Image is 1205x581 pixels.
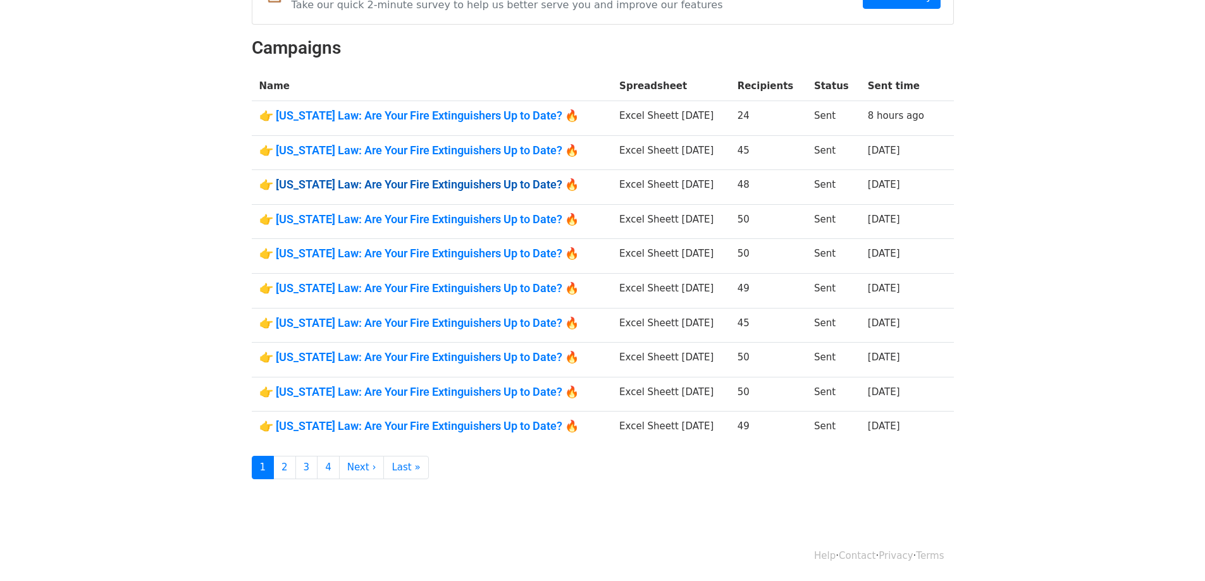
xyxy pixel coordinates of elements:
a: Last » [383,456,428,479]
td: Sent [806,377,860,412]
td: Excel Sheett [DATE] [612,204,730,239]
td: Excel Sheett [DATE] [612,377,730,412]
td: Excel Sheett [DATE] [612,135,730,170]
td: 45 [730,135,806,170]
a: [DATE] [868,317,900,329]
a: 👉 [US_STATE] Law: Are Your Fire Extinguishers Up to Date? 🔥 [259,212,605,226]
iframe: Chat Widget [1142,520,1205,581]
td: Sent [806,135,860,170]
a: 👉 [US_STATE] Law: Are Your Fire Extinguishers Up to Date? 🔥 [259,350,605,364]
td: 24 [730,101,806,136]
a: 1 [252,456,275,479]
a: [DATE] [868,420,900,432]
th: Status [806,71,860,101]
td: 48 [730,170,806,205]
a: Contact [839,550,875,561]
a: 👉 [US_STATE] Law: Are Your Fire Extinguishers Up to Date? 🔥 [259,281,605,295]
td: 50 [730,377,806,412]
td: Excel Sheett [DATE] [612,308,730,343]
a: 4 [317,456,340,479]
td: 50 [730,204,806,239]
td: Excel Sheett [DATE] [612,239,730,274]
a: [DATE] [868,145,900,156]
a: [DATE] [868,386,900,398]
th: Sent time [860,71,937,101]
td: Sent [806,170,860,205]
a: [DATE] [868,283,900,294]
a: 👉 [US_STATE] Law: Are Your Fire Extinguishers Up to Date? 🔥 [259,178,605,192]
td: 45 [730,308,806,343]
td: 50 [730,239,806,274]
a: 👉 [US_STATE] Law: Are Your Fire Extinguishers Up to Date? 🔥 [259,144,605,157]
a: Next › [339,456,385,479]
td: Excel Sheett [DATE] [612,274,730,309]
td: Sent [806,343,860,377]
a: 2 [273,456,296,479]
a: 👉 [US_STATE] Law: Are Your Fire Extinguishers Up to Date? 🔥 [259,316,605,330]
td: Excel Sheett [DATE] [612,343,730,377]
th: Spreadsheet [612,71,730,101]
a: 👉 [US_STATE] Law: Are Your Fire Extinguishers Up to Date? 🔥 [259,247,605,260]
a: 8 hours ago [868,110,924,121]
td: Sent [806,239,860,274]
a: 3 [295,456,318,479]
td: Sent [806,308,860,343]
td: 50 [730,343,806,377]
td: Sent [806,101,860,136]
td: Sent [806,412,860,446]
td: Excel Sheett [DATE] [612,101,730,136]
a: Terms [916,550,944,561]
td: Excel Sheett [DATE] [612,170,730,205]
a: [DATE] [868,352,900,363]
h2: Campaigns [252,37,954,59]
a: 👉 [US_STATE] Law: Are Your Fire Extinguishers Up to Date? 🔥 [259,419,605,433]
td: 49 [730,412,806,446]
th: Name [252,71,612,101]
td: Sent [806,204,860,239]
a: 👉 [US_STATE] Law: Are Your Fire Extinguishers Up to Date? 🔥 [259,385,605,399]
td: 49 [730,274,806,309]
a: Privacy [879,550,913,561]
a: [DATE] [868,248,900,259]
a: Help [814,550,836,561]
a: [DATE] [868,214,900,225]
td: Excel Sheett [DATE] [612,412,730,446]
th: Recipients [730,71,806,101]
a: 👉 [US_STATE] Law: Are Your Fire Extinguishers Up to Date? 🔥 [259,109,605,123]
a: [DATE] [868,179,900,190]
td: Sent [806,274,860,309]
